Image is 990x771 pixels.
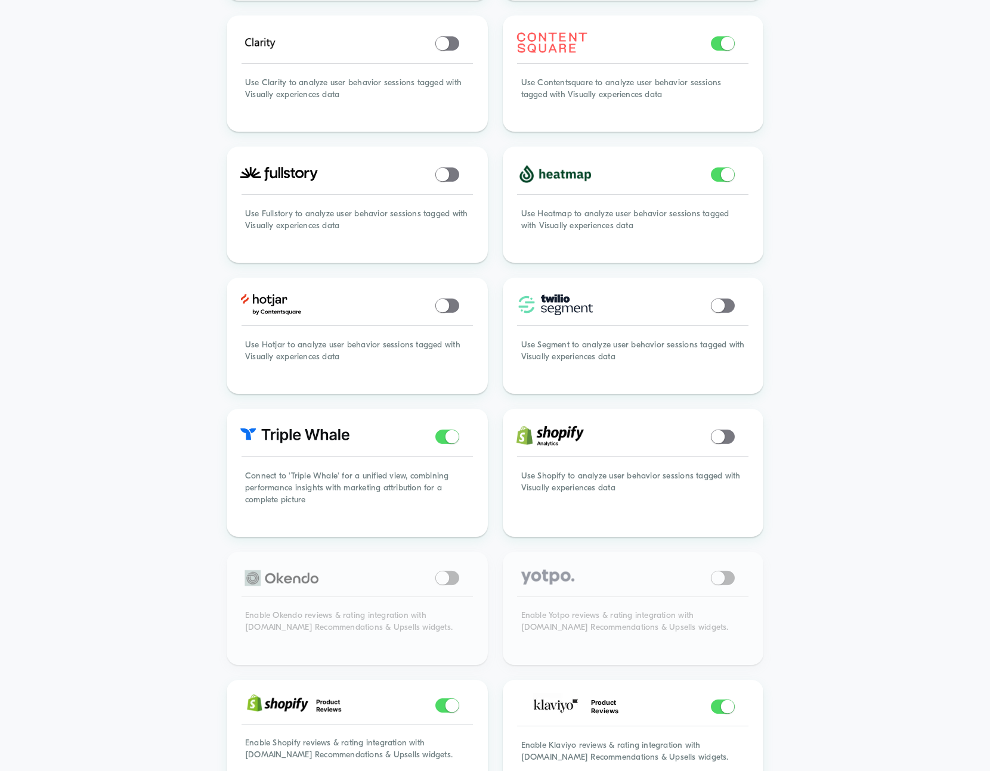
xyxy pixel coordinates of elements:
[240,428,349,443] img: triplewhale
[505,61,762,130] div: Use Contentsquare to analyze user behavior sessions tagged with Visually experiences data
[505,192,762,262] div: Use Heatmap to analyze user behavior sessions tagged with Visually experiences data
[228,454,486,535] div: Connect to 'Triple Whale' for a unified view, combining performance insights with marketing attri...
[516,425,584,446] img: shopify
[240,32,281,53] img: clarity
[591,698,618,715] strong: Product Reviews
[516,294,597,315] img: segment
[240,166,318,181] img: fullstory
[228,61,486,130] div: Use Clarity to analyze user behavior sessions tagged with Visually experiences data
[533,693,579,717] img: Klaviyo
[516,163,592,184] img: heatmap
[516,32,587,53] img: contentsquare
[240,294,302,315] img: hotjar
[505,323,762,393] div: Use Segment to analyze user behavior sessions tagged with Visually experiences data
[234,685,354,727] img: Shopify Reviews
[228,192,486,262] div: Use Fullstory to analyze user behavior sessions tagged with Visually experiences data
[505,454,762,535] div: Use Shopify to analyze user behavior sessions tagged with Visually experiences data
[228,323,486,393] div: Use Hotjar to analyze user behavior sessions tagged with Visually experiences data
